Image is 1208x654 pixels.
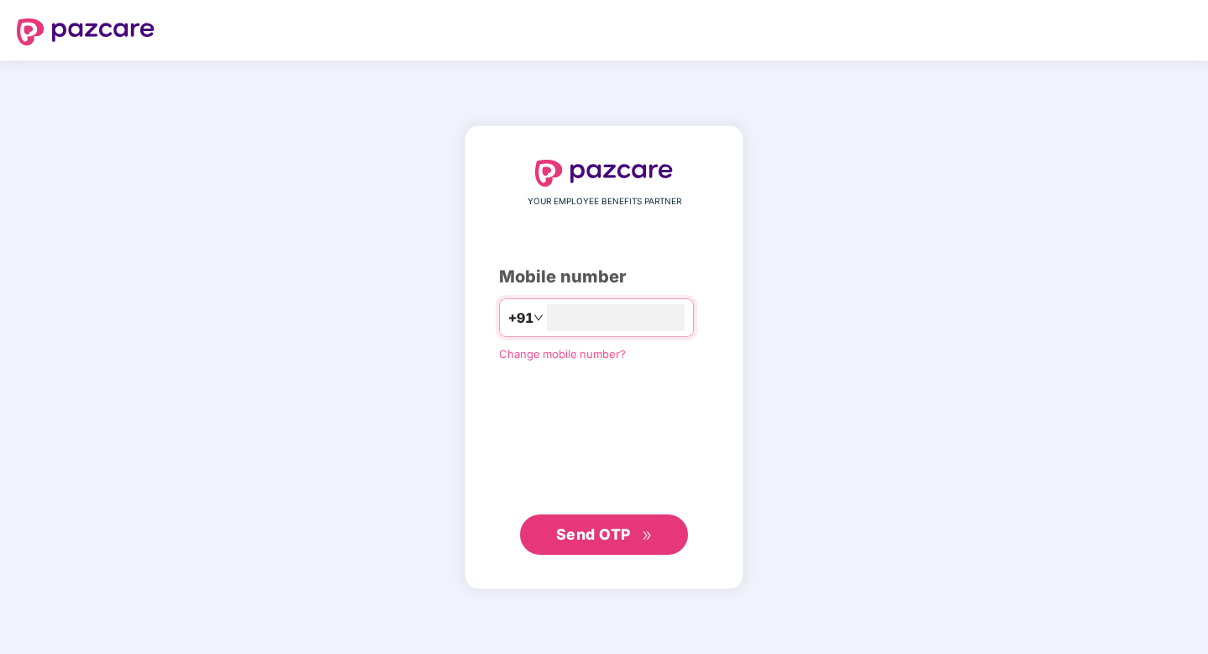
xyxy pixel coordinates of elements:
[499,347,626,361] a: Change mobile number?
[535,160,673,187] img: logo
[499,264,709,290] div: Mobile number
[533,313,544,323] span: down
[520,514,688,555] button: Send OTPdouble-right
[642,530,653,541] span: double-right
[556,525,631,543] span: Send OTP
[528,195,681,208] span: YOUR EMPLOYEE BENEFITS PARTNER
[17,18,155,45] img: logo
[508,308,533,329] span: +91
